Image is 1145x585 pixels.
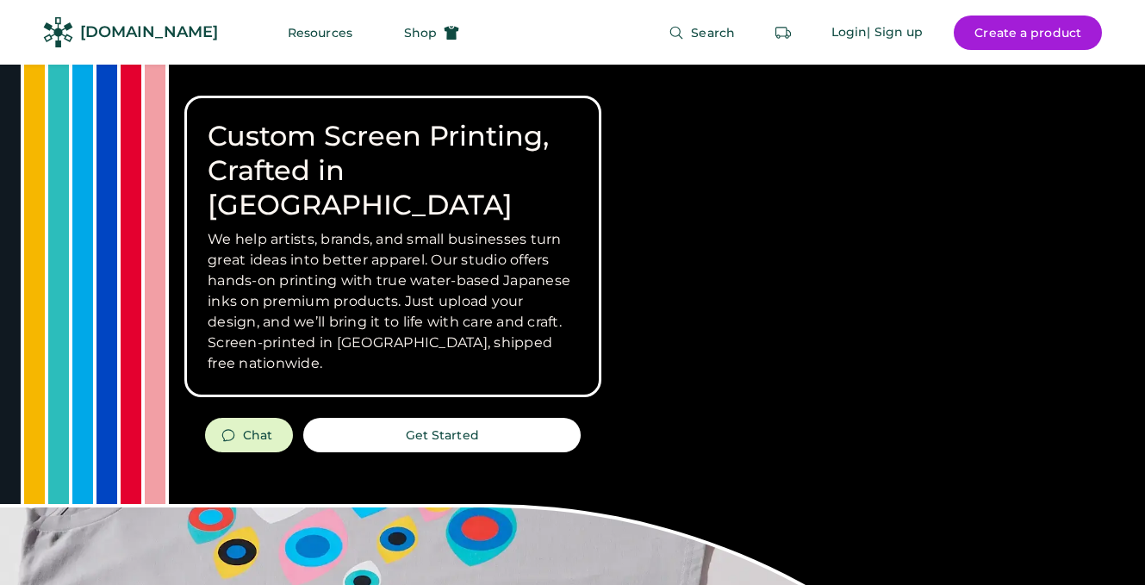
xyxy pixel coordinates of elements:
button: Shop [383,16,480,50]
button: Create a product [954,16,1102,50]
button: Search [648,16,756,50]
button: Retrieve an order [766,16,800,50]
button: Get Started [303,418,581,452]
img: Rendered Logo - Screens [43,17,73,47]
span: Shop [404,27,437,39]
button: Resources [267,16,373,50]
div: | Sign up [867,24,923,41]
div: [DOMAIN_NAME] [80,22,218,43]
h3: We help artists, brands, and small businesses turn great ideas into better apparel. Our studio of... [208,229,578,374]
div: Login [831,24,868,41]
h1: Custom Screen Printing, Crafted in [GEOGRAPHIC_DATA] [208,119,578,222]
span: Search [691,27,735,39]
button: Chat [205,418,293,452]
